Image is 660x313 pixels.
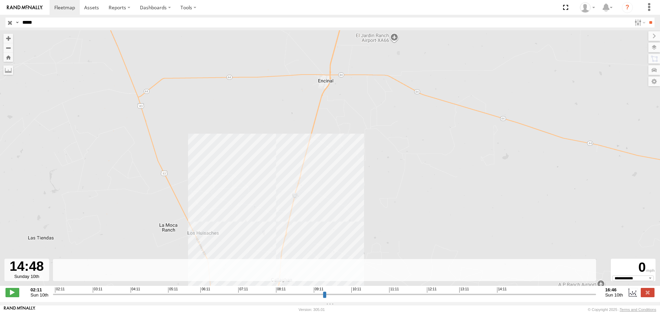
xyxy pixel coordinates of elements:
[427,287,437,293] span: 12:11
[605,292,623,298] span: Sun 10th Aug 2025
[55,287,65,293] span: 02:11
[4,306,35,313] a: Visit our Website
[620,308,656,312] a: Terms and Conditions
[641,288,654,297] label: Close
[276,287,286,293] span: 08:11
[497,287,507,293] span: 14:11
[389,287,399,293] span: 11:11
[3,43,13,53] button: Zoom out
[5,288,19,297] label: Play/Stop
[632,18,647,27] label: Search Filter Options
[577,2,597,13] div: Caseta Laredo TX
[7,5,43,10] img: rand-logo.svg
[314,287,323,293] span: 09:11
[200,287,210,293] span: 06:11
[588,308,656,312] div: © Copyright 2025 -
[3,53,13,62] button: Zoom Home
[168,287,178,293] span: 05:11
[612,260,654,276] div: 0
[238,287,248,293] span: 07:11
[299,308,325,312] div: Version: 305.01
[31,292,48,298] span: Sun 10th Aug 2025
[3,34,13,43] button: Zoom in
[648,77,660,86] label: Map Settings
[3,65,13,75] label: Measure
[31,287,48,292] strong: 02:11
[131,287,140,293] span: 04:11
[622,2,633,13] i: ?
[605,287,623,292] strong: 16:46
[93,287,102,293] span: 03:11
[351,287,361,293] span: 10:11
[459,287,469,293] span: 13:11
[14,18,20,27] label: Search Query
